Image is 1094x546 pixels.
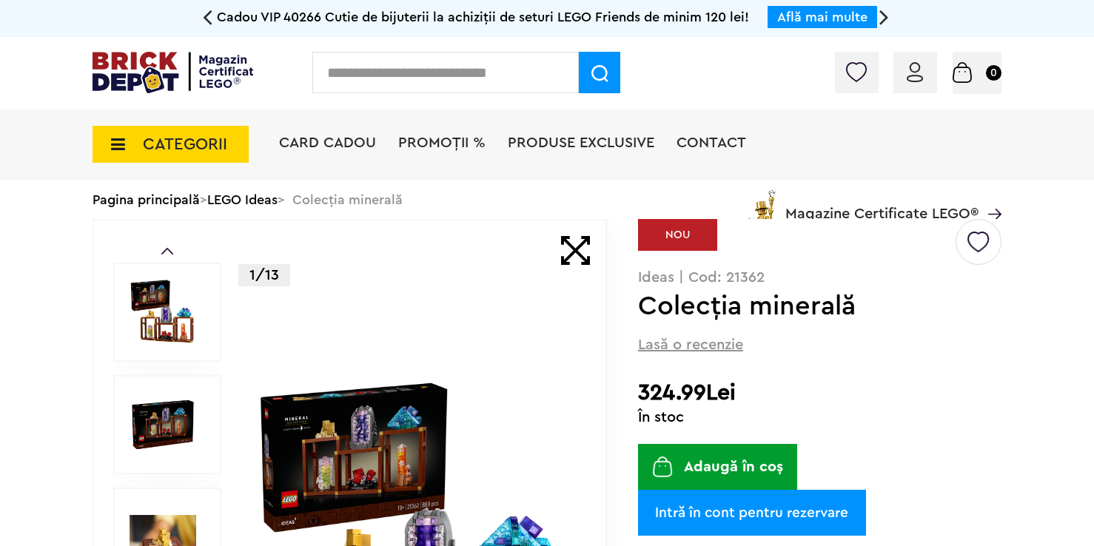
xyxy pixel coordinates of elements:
a: Contact [677,135,746,150]
span: Magazine Certificate LEGO® [785,187,979,221]
h1: Colecţia minerală [638,293,953,320]
span: Lasă o recenzie [638,334,743,355]
a: Află mai multe [777,10,868,24]
a: Produse exclusive [508,135,654,150]
h2: 324.99Lei [638,380,1001,406]
div: NOU [638,219,717,251]
a: Magazine Certificate LEGO® [979,187,1001,202]
button: Adaugă în coș [638,444,798,490]
span: Cadou VIP 40266 Cutie de bijuterii la achiziții de seturi LEGO Friends de minim 120 lei! [217,10,749,24]
a: Card Cadou [279,135,376,150]
img: Colecţia minerală [130,279,196,346]
a: Prev [161,248,173,255]
div: În stoc [638,410,1001,425]
small: 0 [986,65,1001,81]
a: Intră în cont pentru rezervare [638,490,866,536]
img: Colecţia minerală [130,391,196,458]
p: Ideas | Cod: 21362 [638,270,1001,285]
p: 1/13 [238,264,290,286]
a: PROMOȚII % [398,135,486,150]
span: CATEGORII [143,136,227,152]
